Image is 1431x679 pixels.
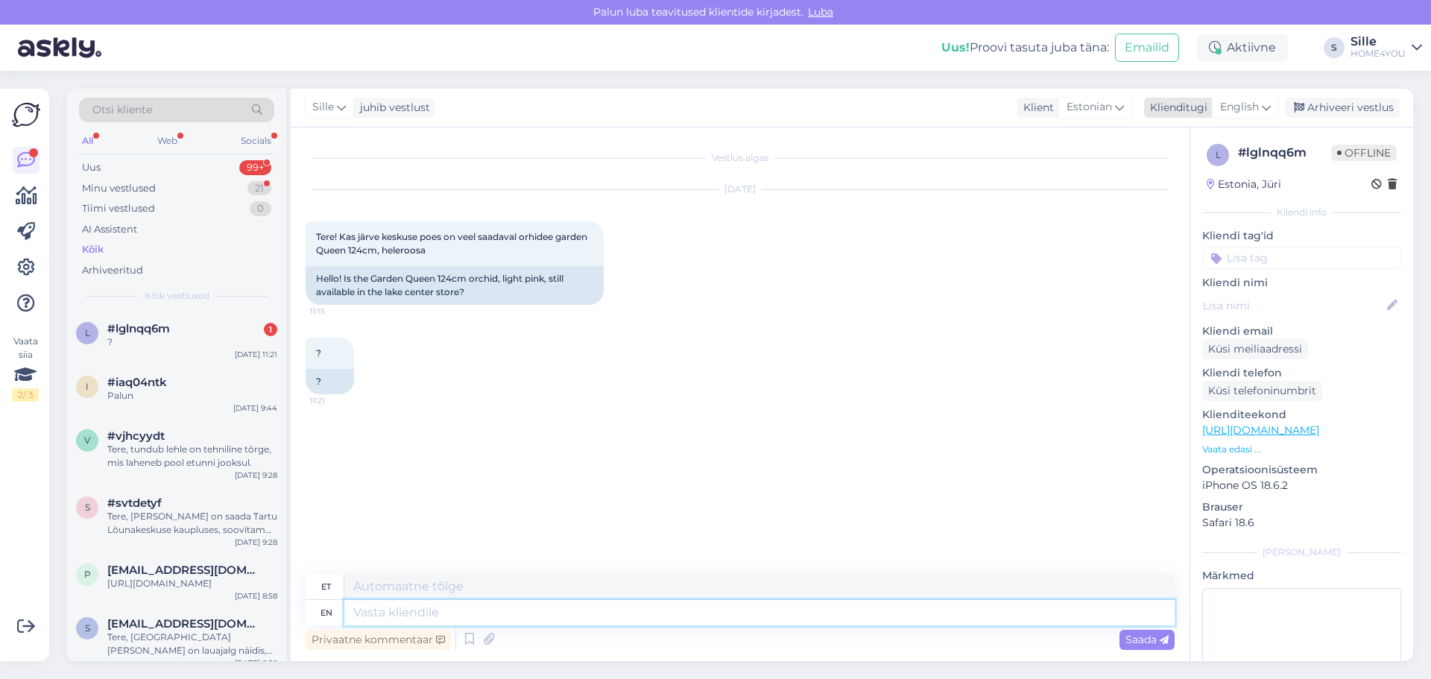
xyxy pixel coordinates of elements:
[107,631,277,657] div: Tere, [GEOGRAPHIC_DATA][PERSON_NAME] on lauajalg näidis, jkui sees obib saate sealt kätte.
[12,388,39,402] div: 2 / 3
[306,151,1175,165] div: Vestlus algas
[1207,177,1281,192] div: Estonia, Jüri
[235,590,277,601] div: [DATE] 8:58
[107,429,165,443] span: #vjhcyydt
[82,263,143,278] div: Arhiveeritud
[85,502,90,513] span: s
[84,435,90,446] span: v
[233,402,277,414] div: [DATE] 9:44
[235,349,277,360] div: [DATE] 11:21
[1202,228,1401,244] p: Kliendi tag'id
[1220,99,1259,116] span: English
[1351,48,1406,60] div: HOME4YOU
[1197,34,1288,61] div: Aktiivne
[1115,34,1179,62] button: Emailid
[1202,247,1401,269] input: Lisa tag
[247,181,271,196] div: 21
[107,322,170,335] span: #lglnqq6m
[82,222,137,237] div: AI Assistent
[1202,515,1401,531] p: Safari 18.6
[1331,145,1397,161] span: Offline
[316,231,590,256] span: Tere! Kas järve keskuse poes on veel saadaval orhidee garden Queen 124cm, heleroosa
[1202,423,1319,437] a: [URL][DOMAIN_NAME]
[803,5,838,19] span: Luba
[85,327,90,338] span: l
[312,99,334,116] span: Sille
[310,395,366,406] span: 11:21
[235,537,277,548] div: [DATE] 9:28
[107,389,277,402] div: Palun
[1324,37,1345,58] div: S
[107,510,277,537] div: Tere, [PERSON_NAME] on saada Tartu Lõunakeskuse kaupluses, soovitam esinna helistada ja broneerida.
[145,289,209,303] span: Kõik vestlused
[310,306,366,317] span: 11:15
[1202,478,1401,493] p: iPhone OS 18.6.2
[1202,206,1401,219] div: Kliendi info
[1202,499,1401,515] p: Brauser
[1017,100,1054,116] div: Klient
[107,335,277,349] div: ?
[154,131,180,151] div: Web
[107,617,262,631] span: slava.stuff@gmail.com
[107,577,277,590] div: [URL][DOMAIN_NAME]
[79,131,96,151] div: All
[107,443,277,470] div: Tere, tundub lehle on tehniline tõrge, mis laheneb pool etunni jooksul.
[1202,407,1401,423] p: Klienditeekond
[1216,149,1221,160] span: l
[1202,443,1401,456] p: Vaata edasi ...
[238,131,274,151] div: Socials
[107,496,162,510] span: #svtdetyf
[354,100,430,116] div: juhib vestlust
[1144,100,1207,116] div: Klienditugi
[1202,365,1401,381] p: Kliendi telefon
[1238,144,1331,162] div: # lglnqq6m
[306,266,604,305] div: Hello! Is the Garden Queen 124cm orchid, light pink, still available in the lake center store?
[1202,381,1322,401] div: Küsi telefoninumbrit
[1202,568,1401,584] p: Märkmed
[1202,462,1401,478] p: Operatsioonisüsteem
[250,201,271,216] div: 0
[92,102,152,118] span: Otsi kliente
[1067,99,1112,116] span: Estonian
[1203,297,1384,314] input: Lisa nimi
[1285,98,1400,118] div: Arhiveeri vestlus
[85,622,90,634] span: s
[1202,339,1308,359] div: Küsi meiliaadressi
[1202,275,1401,291] p: Kliendi nimi
[107,376,167,389] span: #iaq04ntk
[306,369,354,394] div: ?
[1125,633,1169,646] span: Saada
[306,183,1175,196] div: [DATE]
[1202,546,1401,559] div: [PERSON_NAME]
[941,39,1109,57] div: Proovi tasuta juba täna:
[320,600,332,625] div: en
[321,574,331,599] div: et
[235,657,277,669] div: [DATE] 8:56
[1202,323,1401,339] p: Kliendi email
[12,335,39,402] div: Vaata siia
[107,563,262,577] span: paulaaiti59@gmail.com
[306,630,451,650] div: Privaatne kommentaar
[82,160,101,175] div: Uus
[82,201,155,216] div: Tiimi vestlused
[82,242,104,257] div: Kõik
[82,181,156,196] div: Minu vestlused
[12,101,40,129] img: Askly Logo
[86,381,89,392] span: i
[235,470,277,481] div: [DATE] 9:28
[316,347,321,359] span: ?
[941,40,970,54] b: Uus!
[1351,36,1422,60] a: SilleHOME4YOU
[1351,36,1406,48] div: Sille
[239,160,271,175] div: 99+
[264,323,277,336] div: 1
[84,569,91,580] span: p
